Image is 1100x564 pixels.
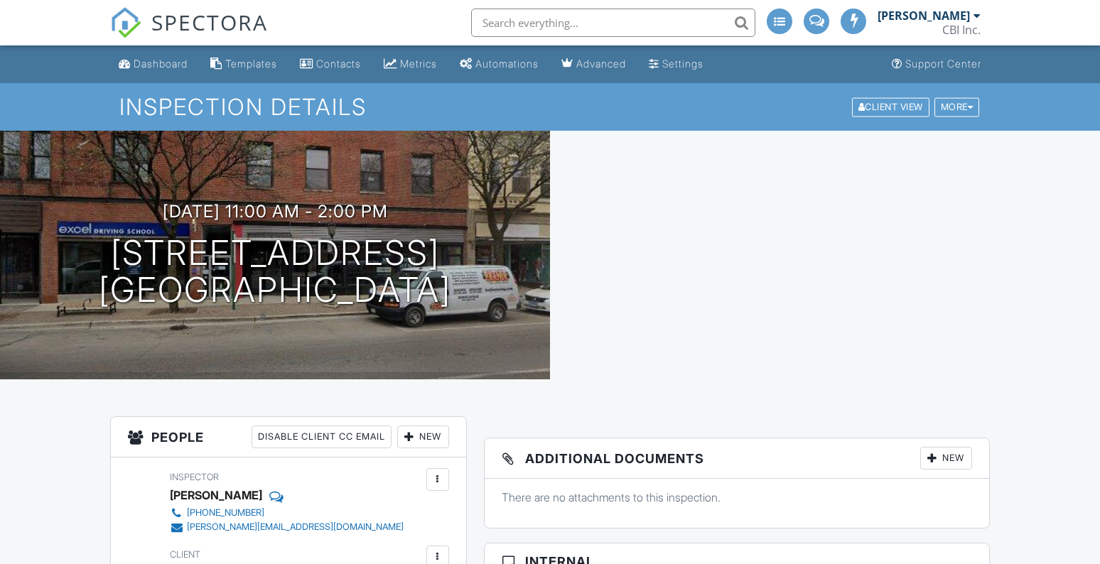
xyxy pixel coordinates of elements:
h1: Inspection Details [119,94,981,119]
h3: [DATE] 11:00 am - 2:00 pm [163,202,388,221]
p: There are no attachments to this inspection. [502,489,972,505]
span: Inspector [170,472,219,482]
a: SPECTORA [110,19,268,49]
h3: Additional Documents [485,438,989,479]
img: The Best Home Inspection Software - Spectora [110,7,141,38]
div: New [397,425,449,448]
a: Advanced [556,51,632,77]
span: Client [170,549,200,560]
a: [PHONE_NUMBER] [170,506,404,520]
div: More [934,97,980,116]
div: Dashboard [134,58,188,70]
a: Settings [643,51,709,77]
input: Search everything... [471,9,755,37]
div: Client View [852,97,929,116]
div: Metrics [400,58,437,70]
div: [PHONE_NUMBER] [187,507,264,519]
div: Support Center [905,58,981,70]
div: Templates [225,58,277,70]
a: Client View [851,101,933,112]
div: CBI Inc. [942,23,981,37]
a: Metrics [378,51,443,77]
span: SPECTORA [151,7,268,37]
div: [PERSON_NAME][EMAIL_ADDRESS][DOMAIN_NAME] [187,521,404,533]
div: Settings [662,58,703,70]
h3: People [111,417,466,457]
div: [PERSON_NAME] [878,9,970,23]
a: Contacts [294,51,367,77]
div: Advanced [576,58,626,70]
div: New [920,447,972,470]
div: Automations [475,58,539,70]
div: [PERSON_NAME] [170,484,262,506]
div: Disable Client CC Email [252,425,392,448]
a: [PERSON_NAME][EMAIL_ADDRESS][DOMAIN_NAME] [170,520,404,534]
a: Templates [205,51,283,77]
a: Automations (Advanced) [454,51,544,77]
a: Support Center [886,51,987,77]
h1: [STREET_ADDRESS] [GEOGRAPHIC_DATA] [99,234,451,310]
div: Contacts [316,58,361,70]
a: Dashboard [113,51,193,77]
